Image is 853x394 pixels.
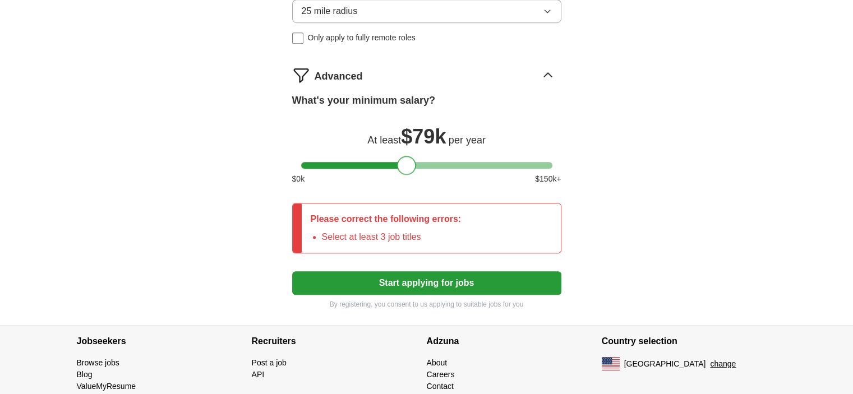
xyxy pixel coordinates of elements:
span: Only apply to fully remote roles [308,32,416,44]
span: Advanced [315,69,363,84]
a: Browse jobs [77,358,119,367]
img: filter [292,66,310,84]
span: At least [367,135,401,146]
a: ValueMyResume [77,382,136,391]
a: Contact [427,382,454,391]
a: API [252,370,265,379]
span: [GEOGRAPHIC_DATA] [624,358,706,370]
a: About [427,358,448,367]
button: change [710,358,736,370]
span: $ 0 k [292,173,305,185]
p: Please correct the following errors: [311,212,462,226]
span: $ 79k [401,125,446,148]
img: US flag [602,357,620,370]
a: Post a job [252,358,287,367]
button: Start applying for jobs [292,271,561,295]
a: Careers [427,370,455,379]
label: What's your minimum salary? [292,93,435,108]
span: $ 150 k+ [535,173,561,185]
p: By registering, you consent to us applying to suitable jobs for you [292,299,561,309]
input: Only apply to fully remote roles [292,33,303,44]
li: Select at least 3 job titles [322,230,462,244]
span: per year [449,135,486,146]
span: 25 mile radius [302,4,358,18]
h4: Country selection [602,326,777,357]
a: Blog [77,370,93,379]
